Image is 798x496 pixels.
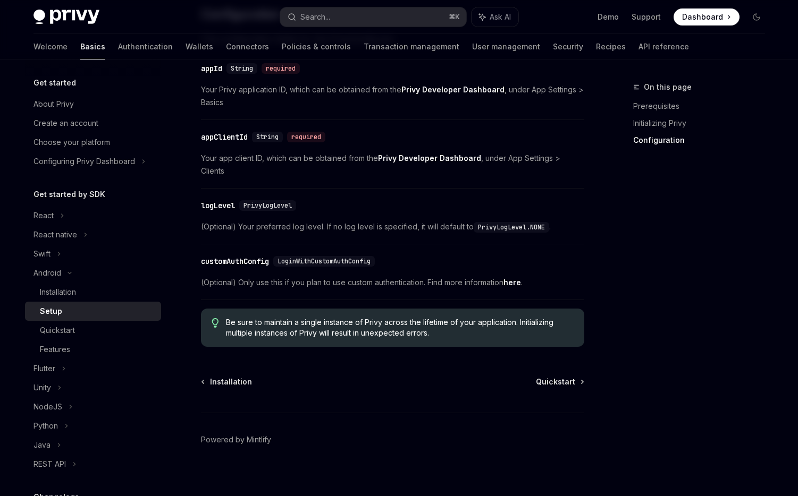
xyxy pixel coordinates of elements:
a: Configuration [633,132,774,149]
a: Installation [202,377,252,387]
div: About Privy [33,98,74,110]
a: Authentication [118,34,173,59]
a: Choose your platform [25,133,161,152]
div: Unity [33,381,51,394]
strong: Privy Developer Dashboard [401,85,505,94]
div: Configuring Privy Dashboard [33,155,135,168]
a: Setup [25,302,161,321]
a: Prerequisites [633,98,774,115]
div: Swift [33,247,51,260]
a: Support [632,12,661,22]
div: React [33,209,54,222]
button: Ask AI [472,7,518,27]
span: Your Privy application ID, which can be obtained from the , under App Settings > Basics [201,83,584,109]
span: Installation [210,377,252,387]
a: Initializing Privy [633,115,774,132]
div: Quickstart [40,324,75,337]
span: (Optional) Your preferred log level. If no log level is specified, it will default to . [201,220,584,233]
a: Demo [598,12,619,22]
div: required [262,63,300,74]
div: NodeJS [33,400,62,413]
svg: Tip [212,318,219,328]
div: Flutter [33,362,55,375]
span: String [231,64,253,73]
a: Installation [25,283,161,302]
h5: Get started by SDK [33,188,105,201]
span: PrivyLogLevel [243,201,292,210]
div: Search... [300,11,330,23]
span: Dashboard [682,12,723,22]
h5: Get started [33,76,76,89]
span: (Optional) Only use this if you plan to use custom authentication. Find more information . [201,276,584,289]
div: REST API [33,458,66,471]
code: PrivyLogLevel.NONE [474,222,549,233]
a: User management [472,34,540,59]
div: Choose your platform [33,136,110,149]
span: Be sure to maintain a single instance of Privy across the lifetime of your application. Initializ... [226,317,573,338]
a: About Privy [25,95,161,114]
span: Quickstart [536,377,575,387]
div: Setup [40,305,62,318]
a: Quickstart [25,321,161,340]
a: Create an account [25,114,161,133]
a: API reference [639,34,689,59]
a: Wallets [186,34,213,59]
div: customAuthConfig [201,256,269,267]
span: Your app client ID, which can be obtained from the , under App Settings > Clients [201,152,584,177]
span: ⌘ K [449,13,460,21]
a: Privy Developer Dashboard [401,85,505,95]
div: appClientId [201,132,248,142]
span: LoginWithCustomAuthConfig [278,257,371,266]
div: appId [201,63,222,74]
a: Connectors [226,34,269,59]
button: Search...⌘K [280,7,466,27]
div: Features [40,343,70,356]
a: Transaction management [364,34,459,59]
div: logLevel [201,200,235,211]
a: Privy Developer Dashboard [378,153,481,163]
img: dark logo [33,10,99,24]
span: String [256,133,279,141]
a: Welcome [33,34,68,59]
div: Installation [40,286,76,298]
span: On this page [644,81,692,93]
div: React native [33,228,77,241]
div: required [287,132,325,142]
a: Policies & controls [282,34,351,59]
a: Recipes [596,34,626,59]
button: Toggle dark mode [748,8,765,25]
div: Create an account [33,117,98,130]
a: Dashboard [674,8,740,25]
span: Ask AI [490,12,511,22]
a: Powered by Mintlify [201,434,271,445]
a: Basics [80,34,105,59]
div: Python [33,420,58,432]
a: Features [25,340,161,359]
div: Android [33,267,61,279]
a: Quickstart [536,377,583,387]
div: Java [33,439,51,451]
a: here [503,278,521,287]
a: Security [553,34,583,59]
